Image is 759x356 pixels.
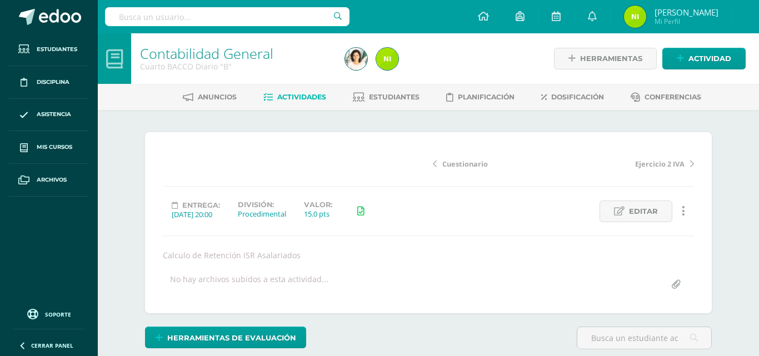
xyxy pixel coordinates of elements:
[345,48,367,70] img: 5fc47bdebc769c298fa94a815949de50.png
[37,45,77,54] span: Estudiantes
[105,7,349,26] input: Busca un usuario...
[9,131,89,164] a: Mis cursos
[645,93,701,101] span: Conferencias
[433,158,563,169] a: Cuestionario
[238,209,286,219] div: Procedimental
[442,159,488,169] span: Cuestionario
[9,66,89,99] a: Disciplina
[145,327,306,348] a: Herramientas de evaluación
[31,342,73,349] span: Cerrar panel
[170,274,328,295] div: No hay archivos subidos a esta actividad...
[631,88,701,106] a: Conferencias
[277,93,326,101] span: Actividades
[37,78,69,87] span: Disciplina
[37,176,67,184] span: Archivos
[140,61,332,72] div: Cuarto BACCO Diario 'B'
[183,88,237,106] a: Anuncios
[629,201,658,222] span: Editar
[167,328,296,348] span: Herramientas de evaluación
[551,93,604,101] span: Dosificación
[369,93,420,101] span: Estudiantes
[9,164,89,197] a: Archivos
[563,158,694,169] a: Ejercicio 2 IVA
[446,88,515,106] a: Planificación
[9,99,89,132] a: Asistencia
[304,200,332,209] label: Valor:
[655,7,718,18] span: [PERSON_NAME]
[37,143,72,152] span: Mis cursos
[198,93,237,101] span: Anuncios
[9,33,89,66] a: Estudiantes
[263,88,326,106] a: Actividades
[554,48,657,69] a: Herramientas
[140,44,273,63] a: Contabilidad General
[458,93,515,101] span: Planificación
[172,209,220,219] div: [DATE] 20:00
[635,159,685,169] span: Ejercicio 2 IVA
[182,201,220,209] span: Entrega:
[37,110,71,119] span: Asistencia
[541,88,604,106] a: Dosificación
[158,250,698,260] div: Calculo de Retención ISR Asalariados
[140,46,332,61] h1: Contabilidad General
[662,48,746,69] a: Actividad
[624,6,646,28] img: 847ab3172bd68bb5562f3612eaf970ae.png
[655,17,718,26] span: Mi Perfil
[353,88,420,106] a: Estudiantes
[577,327,711,349] input: Busca un estudiante aquí...
[45,310,71,318] span: Soporte
[304,209,332,219] div: 15.0 pts
[13,306,84,321] a: Soporte
[238,200,286,209] label: División:
[688,48,731,69] span: Actividad
[376,48,398,70] img: 847ab3172bd68bb5562f3612eaf970ae.png
[580,48,642,69] span: Herramientas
